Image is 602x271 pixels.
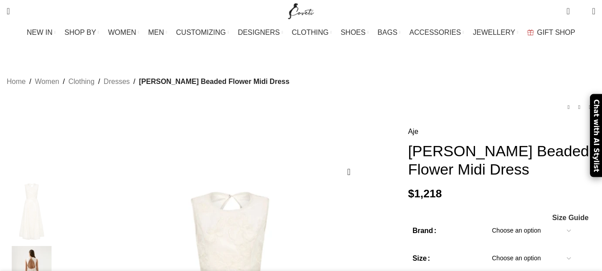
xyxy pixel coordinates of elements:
span: WOMEN [108,28,136,37]
a: Size Guide [552,214,589,221]
a: Home [7,76,26,88]
a: SHOES [340,24,369,42]
a: Site logo [286,7,316,14]
span: [PERSON_NAME] Beaded Flower Midi Dress [139,76,290,88]
label: Size [413,253,430,264]
a: MEN [148,24,167,42]
div: Main navigation [2,24,600,42]
span: GIFT SHOP [537,28,575,37]
span: 0 [567,4,574,11]
a: ACCESSORIES [410,24,464,42]
a: GIFT SHOP [527,24,575,42]
a: Next product [585,102,595,113]
a: Dresses [104,76,130,88]
a: BAGS [377,24,400,42]
label: Brand [413,225,437,237]
a: Women [35,76,59,88]
a: WOMEN [108,24,139,42]
a: CUSTOMIZING [176,24,229,42]
a: Previous product [563,102,574,113]
a: NEW IN [27,24,56,42]
img: Aje Ivory Dresses [4,182,59,242]
span: BAGS [377,28,397,37]
span: ACCESSORIES [410,28,461,37]
a: JEWELLERY [473,24,518,42]
span: MEN [148,28,164,37]
a: Clothing [68,76,94,88]
span: CUSTOMIZING [176,28,226,37]
nav: Breadcrumb [7,76,290,88]
span: CLOTHING [292,28,329,37]
span: JEWELLERY [473,28,515,37]
div: My Wishlist [577,2,586,20]
span: DESIGNERS [238,28,280,37]
a: Search [2,2,14,20]
span: SHOES [340,28,365,37]
a: DESIGNERS [238,24,283,42]
span: NEW IN [27,28,53,37]
span: $ [408,188,414,200]
img: GiftBag [527,29,534,35]
a: SHOP BY [65,24,99,42]
h1: [PERSON_NAME] Beaded Flower Midi Dress [408,142,595,179]
a: CLOTHING [292,24,332,42]
a: Aje [408,126,418,138]
span: 0 [578,9,585,16]
span: SHOP BY [65,28,96,37]
a: 0 [562,2,574,20]
bdi: 1,218 [408,188,442,200]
